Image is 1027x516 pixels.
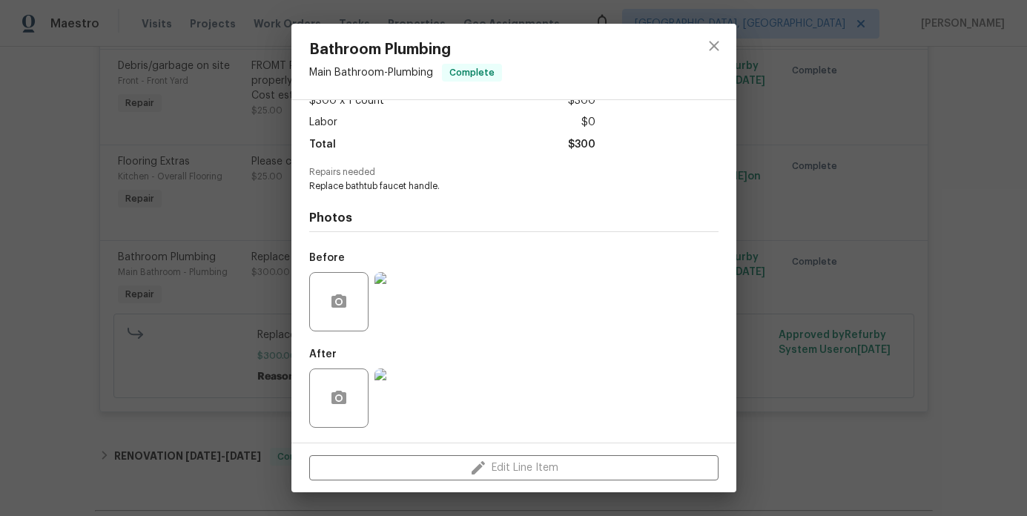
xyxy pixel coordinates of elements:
span: Repairs needed [309,168,719,177]
span: $0 [581,112,595,133]
span: Replace bathtub faucet handle. [309,180,678,193]
span: Bathroom Plumbing [309,42,502,58]
span: $300 [568,134,595,156]
h5: Before [309,253,345,263]
span: Total [309,134,336,156]
span: $300 x 1 count [309,90,384,112]
h4: Photos [309,211,719,225]
span: Labor [309,112,337,133]
span: Main Bathroom - Plumbing [309,67,433,78]
h5: After [309,349,337,360]
span: $300 [568,90,595,112]
span: Complete [443,65,501,80]
button: close [696,28,732,64]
